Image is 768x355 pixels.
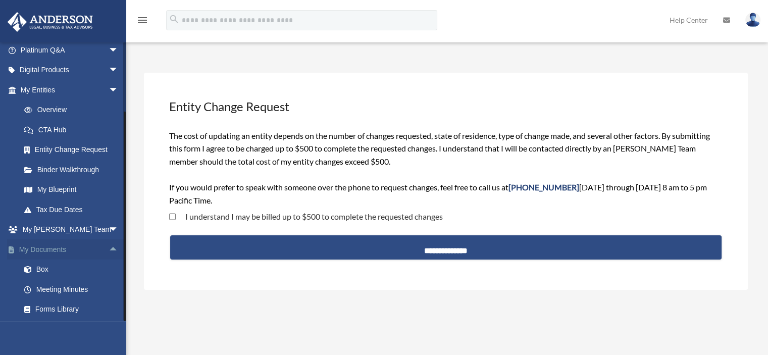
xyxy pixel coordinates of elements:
img: Anderson Advisors Platinum Portal [5,12,96,32]
span: [PHONE_NUMBER] [508,182,579,192]
a: Meeting Minutes [14,279,134,299]
span: arrow_drop_down [109,220,129,240]
span: arrow_drop_up [109,239,129,260]
i: search [169,14,180,25]
span: arrow_drop_down [109,40,129,61]
a: Binder Walkthrough [14,160,134,180]
span: arrow_drop_down [109,80,129,100]
a: My Documentsarrow_drop_up [7,239,134,260]
h3: Entity Change Request [168,97,724,116]
span: arrow_drop_down [109,60,129,81]
a: Notarize [14,319,134,339]
a: menu [136,18,148,26]
a: Overview [14,100,134,120]
a: My Entitiesarrow_drop_down [7,80,134,100]
a: Platinum Q&Aarrow_drop_down [7,40,134,60]
img: User Pic [745,13,760,27]
span: The cost of updating an entity depends on the number of changes requested, state of residence, ty... [169,131,710,205]
i: menu [136,14,148,26]
a: Digital Productsarrow_drop_down [7,60,134,80]
label: I understand I may be billed up to $500 to complete the requested changes [176,213,443,221]
a: CTA Hub [14,120,134,140]
a: My Blueprint [14,180,134,200]
a: Tax Due Dates [14,199,134,220]
a: Entity Change Request [14,140,129,160]
a: Box [14,260,134,280]
a: Forms Library [14,299,134,320]
a: My [PERSON_NAME] Teamarrow_drop_down [7,220,134,240]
